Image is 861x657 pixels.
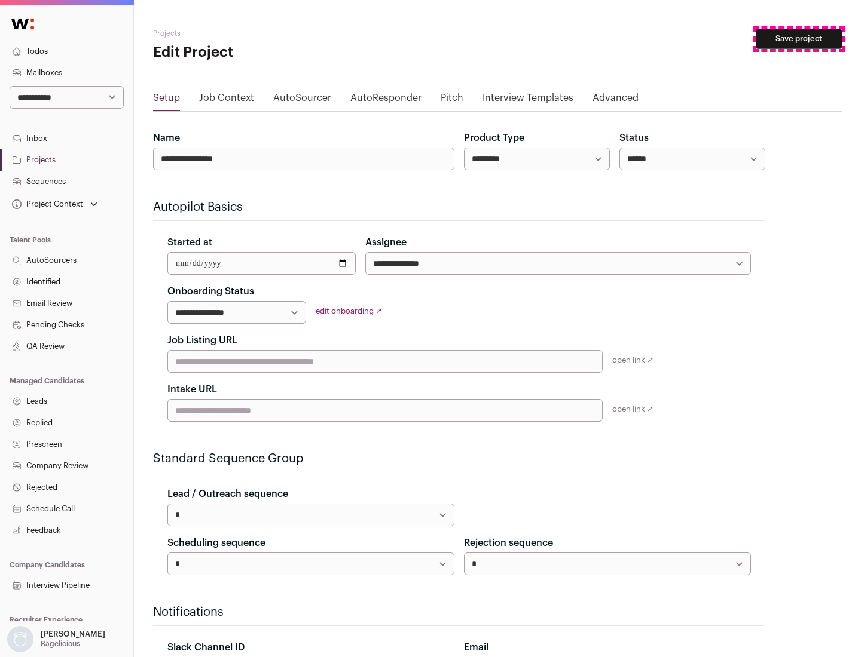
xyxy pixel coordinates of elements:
[464,131,524,145] label: Product Type
[350,91,422,110] a: AutoResponder
[167,640,245,655] label: Slack Channel ID
[199,91,254,110] a: Job Context
[153,199,765,216] h2: Autopilot Basics
[593,91,639,110] a: Advanced
[441,91,463,110] a: Pitch
[153,29,383,38] h2: Projects
[167,235,212,250] label: Started at
[5,626,108,652] button: Open dropdown
[273,91,331,110] a: AutoSourcer
[167,382,217,397] label: Intake URL
[41,630,105,639] p: [PERSON_NAME]
[483,91,573,110] a: Interview Templates
[464,536,553,550] label: Rejection sequence
[756,29,842,49] button: Save project
[5,12,41,36] img: Wellfound
[10,199,83,209] div: Project Context
[167,284,254,299] label: Onboarding Status
[41,639,80,649] p: Bagelicious
[365,235,407,250] label: Assignee
[153,450,765,467] h2: Standard Sequence Group
[10,196,100,213] button: Open dropdown
[153,43,383,62] h1: Edit Project
[153,131,180,145] label: Name
[167,536,265,550] label: Scheduling sequence
[167,333,237,348] label: Job Listing URL
[464,640,751,655] div: Email
[619,131,649,145] label: Status
[316,307,382,315] a: edit onboarding ↗
[7,626,33,652] img: nopic.png
[167,487,288,501] label: Lead / Outreach sequence
[153,91,180,110] a: Setup
[153,604,765,621] h2: Notifications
